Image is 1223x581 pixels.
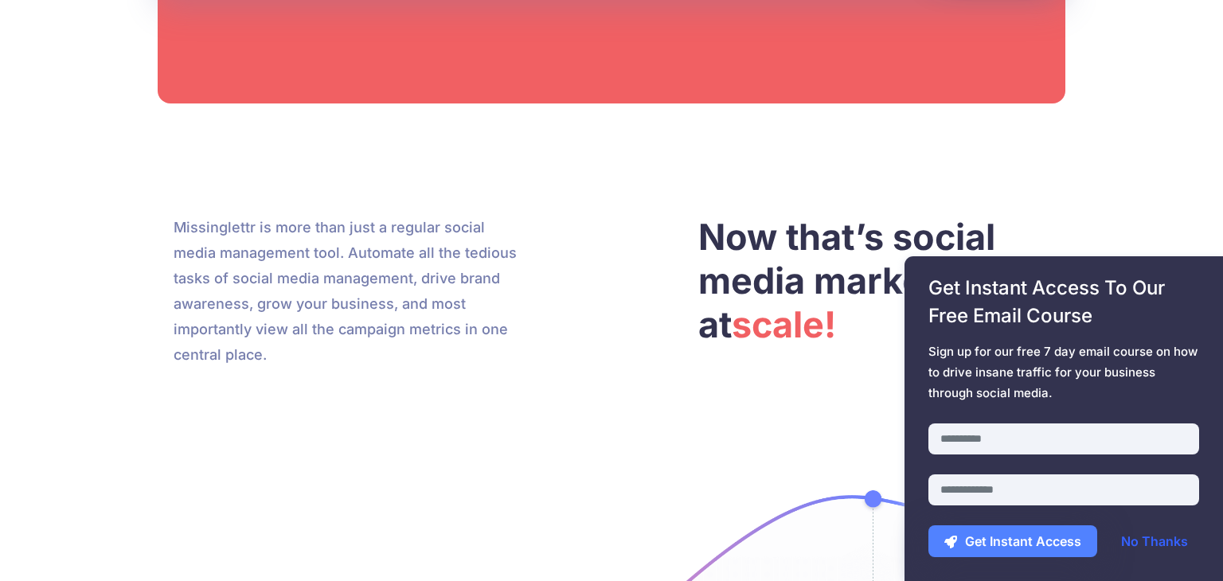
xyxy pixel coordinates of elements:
a: No Thanks [1105,525,1204,557]
span: scale! [732,302,836,346]
button: Get Instant Access [928,525,1097,557]
span: Get Instant Access To Our Free Email Course [928,274,1199,329]
p: Missinglettr is more than just a regular social media management tool. Automate all the tedious t... [174,215,525,368]
h2: Now that’s social media marketing at [698,215,1049,346]
span: Sign up for our free 7 day email course on how to drive insane traffic for your business through ... [928,341,1199,404]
